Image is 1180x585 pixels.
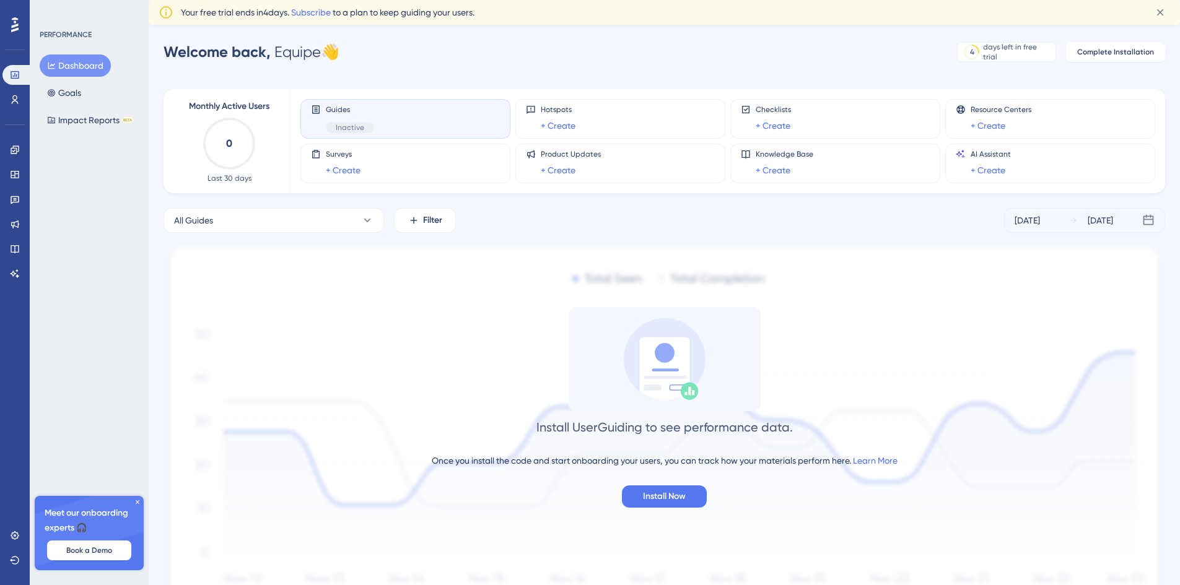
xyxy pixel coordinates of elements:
[983,42,1052,62] div: days left in free trial
[756,118,790,133] a: + Create
[541,118,575,133] a: + Create
[40,30,92,40] div: PERFORMANCE
[853,456,898,466] a: Learn More
[164,42,339,62] div: Equipe 👋
[622,485,707,508] button: Install Now
[1066,42,1165,62] button: Complete Installation
[326,105,374,115] span: Guides
[971,118,1005,133] a: + Create
[164,43,271,61] span: Welcome back,
[1088,213,1113,228] div: [DATE]
[541,149,601,159] span: Product Updates
[45,506,134,535] span: Meet our onboarding experts 🎧
[291,7,331,17] a: Subscribe
[1077,47,1154,57] span: Complete Installation
[40,109,141,131] button: Impact ReportsBETA
[208,173,251,183] span: Last 30 days
[971,105,1031,115] span: Resource Centers
[971,149,1011,159] span: AI Assistant
[40,54,111,77] button: Dashboard
[189,99,269,114] span: Monthly Active Users
[756,105,791,115] span: Checklists
[326,149,361,159] span: Surveys
[40,82,89,104] button: Goals
[122,117,133,123] div: BETA
[1015,213,1040,228] div: [DATE]
[394,208,456,233] button: Filter
[971,163,1005,178] a: + Create
[164,208,384,233] button: All Guides
[181,5,474,20] span: Your free trial ends in 4 days. to a plan to keep guiding your users.
[66,545,112,555] span: Book a Demo
[326,163,361,178] a: + Create
[970,47,974,57] div: 4
[541,163,575,178] a: + Create
[756,163,790,178] a: + Create
[226,137,232,149] text: 0
[536,418,793,436] div: Install UserGuiding to see performance data.
[756,149,813,159] span: Knowledge Base
[432,453,898,468] div: Once you install the code and start onboarding your users, you can track how your materials perfo...
[541,105,575,115] span: Hotspots
[336,123,364,132] span: Inactive
[174,213,213,228] span: All Guides
[47,540,131,560] button: Book a Demo
[423,213,442,228] span: Filter
[643,489,686,504] span: Install Now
